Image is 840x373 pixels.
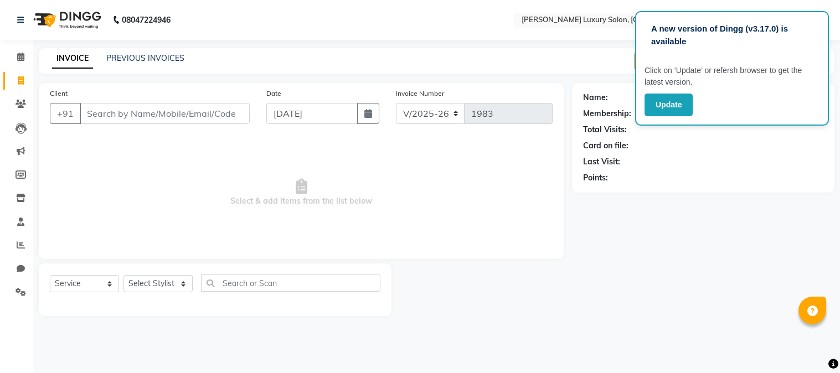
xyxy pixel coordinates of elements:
label: Date [266,89,281,99]
span: Select & add items from the list below [50,137,553,248]
input: Search by Name/Mobile/Email/Code [80,103,250,124]
button: +91 [50,103,81,124]
p: Click on ‘Update’ or refersh browser to get the latest version. [645,65,820,88]
img: logo [28,4,104,35]
div: Points: [583,172,608,184]
div: Total Visits: [583,124,627,136]
div: Membership: [583,108,631,120]
input: Search or Scan [201,274,380,292]
div: Name: [583,92,608,103]
label: Invoice Number [396,89,444,99]
button: Update [645,94,693,116]
iframe: chat widget [793,329,829,362]
label: Client [50,89,68,99]
div: Last Visit: [583,156,620,168]
button: Create New [634,53,698,70]
a: PREVIOUS INVOICES [106,53,184,63]
p: A new version of Dingg (v3.17.0) is available [651,23,813,48]
div: Card on file: [583,140,628,152]
b: 08047224946 [122,4,171,35]
a: INVOICE [52,49,93,69]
